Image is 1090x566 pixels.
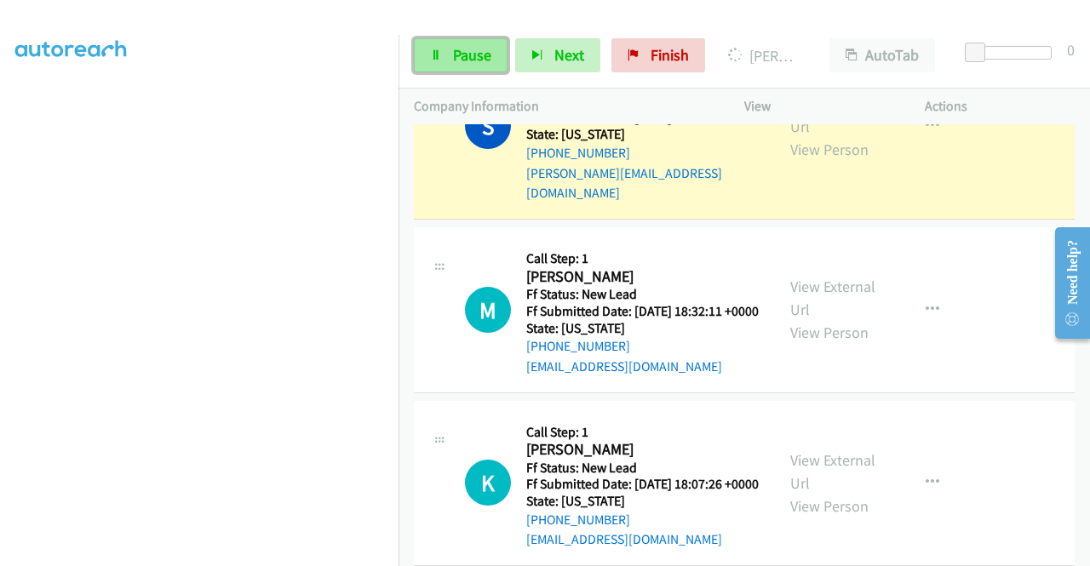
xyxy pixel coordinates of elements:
[790,277,875,319] a: View External Url
[1041,215,1090,351] iframe: Resource Center
[526,165,722,202] a: [PERSON_NAME][EMAIL_ADDRESS][DOMAIN_NAME]
[526,286,759,303] h5: Ff Status: New Lead
[465,103,511,149] h1: S
[515,38,600,72] button: Next
[728,44,799,67] p: [PERSON_NAME]
[1067,38,1075,61] div: 0
[526,303,759,320] h5: Ff Submitted Date: [DATE] 18:32:11 +0000
[414,96,714,117] p: Company Information
[414,38,508,72] a: Pause
[465,460,511,506] div: The call is yet to be attempted
[526,267,759,287] h2: [PERSON_NAME]
[526,512,630,528] a: [PHONE_NUMBER]
[526,531,722,547] a: [EMAIL_ADDRESS][DOMAIN_NAME]
[790,323,869,342] a: View Person
[651,45,689,65] span: Finish
[465,287,511,333] h1: M
[790,94,875,136] a: View External Url
[526,424,759,441] h5: Call Step: 1
[925,96,1075,117] p: Actions
[790,450,875,493] a: View External Url
[526,145,630,161] a: [PHONE_NUMBER]
[526,493,759,510] h5: State: [US_STATE]
[526,440,759,460] h2: [PERSON_NAME]
[554,45,584,65] span: Next
[744,96,894,117] p: View
[526,460,759,477] h5: Ff Status: New Lead
[465,460,511,506] h1: K
[526,476,759,493] h5: Ff Submitted Date: [DATE] 18:07:26 +0000
[526,250,759,267] h5: Call Step: 1
[790,140,869,159] a: View Person
[526,126,760,143] h5: State: [US_STATE]
[526,320,759,337] h5: State: [US_STATE]
[453,45,491,65] span: Pause
[611,38,705,72] a: Finish
[526,338,630,354] a: [PHONE_NUMBER]
[790,496,869,516] a: View Person
[829,38,935,72] button: AutoTab
[526,358,722,374] a: [EMAIL_ADDRESS][DOMAIN_NAME]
